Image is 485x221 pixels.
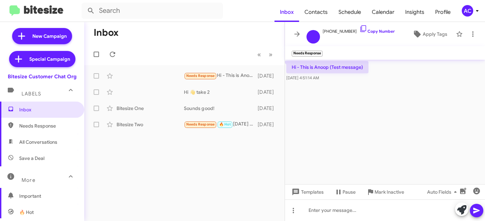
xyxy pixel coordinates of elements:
div: Bitesize Two [117,121,184,128]
span: Needs Response [186,122,215,127]
nav: Page navigation example [254,48,277,61]
span: 🔥 Hot [219,122,231,127]
input: Search [82,3,223,19]
div: AC [462,5,473,17]
span: Apply Tags [423,28,447,40]
h1: Inbox [94,27,119,38]
p: Hi - This is Anoop (Test message) [286,61,368,73]
button: Mark Inactive [361,186,410,198]
a: Copy Number [359,29,395,34]
button: Previous [253,48,265,61]
span: Mark Inactive [375,186,404,198]
div: Sounds good! [184,105,258,112]
div: Bitesize One [117,105,184,112]
button: Pause [329,186,361,198]
button: AC [456,5,478,17]
button: Apply Tags [407,28,453,40]
a: Profile [430,2,456,22]
a: Insights [400,2,430,22]
span: Needs Response [19,122,76,129]
a: Calendar [366,2,400,22]
span: Save a Deal [19,155,44,162]
span: » [269,50,272,59]
span: More [22,177,35,183]
span: [DATE] 4:51:14 AM [286,75,319,80]
span: New Campaign [32,33,67,39]
button: Next [265,48,277,61]
span: [PHONE_NUMBER] [323,25,395,35]
button: Auto Fields [422,186,465,198]
div: [DATE] [258,73,279,79]
div: [DATE] [258,105,279,112]
span: Auto Fields [427,186,459,198]
span: Labels [22,91,41,97]
small: Needs Response [292,51,323,57]
div: Bitesize Customer Chat Org [8,73,76,80]
span: Pause [343,186,356,198]
div: [DATE] fine [184,120,258,128]
span: Needs Response [186,74,215,78]
a: New Campaign [12,28,72,44]
div: Hi - This is Anoop (Test message) [184,72,258,80]
div: Hi 👋 take 2 [184,89,258,95]
span: Inbox [19,106,76,113]
span: All Conversations [19,139,57,145]
div: [DATE] [258,89,279,95]
a: Special Campaign [9,51,75,67]
span: Templates [290,186,324,198]
a: Schedule [333,2,366,22]
a: Inbox [274,2,299,22]
span: Special Campaign [29,56,70,62]
span: « [257,50,261,59]
div: [DATE] [258,121,279,128]
button: Templates [285,186,329,198]
a: Contacts [299,2,333,22]
span: Important [19,193,76,199]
